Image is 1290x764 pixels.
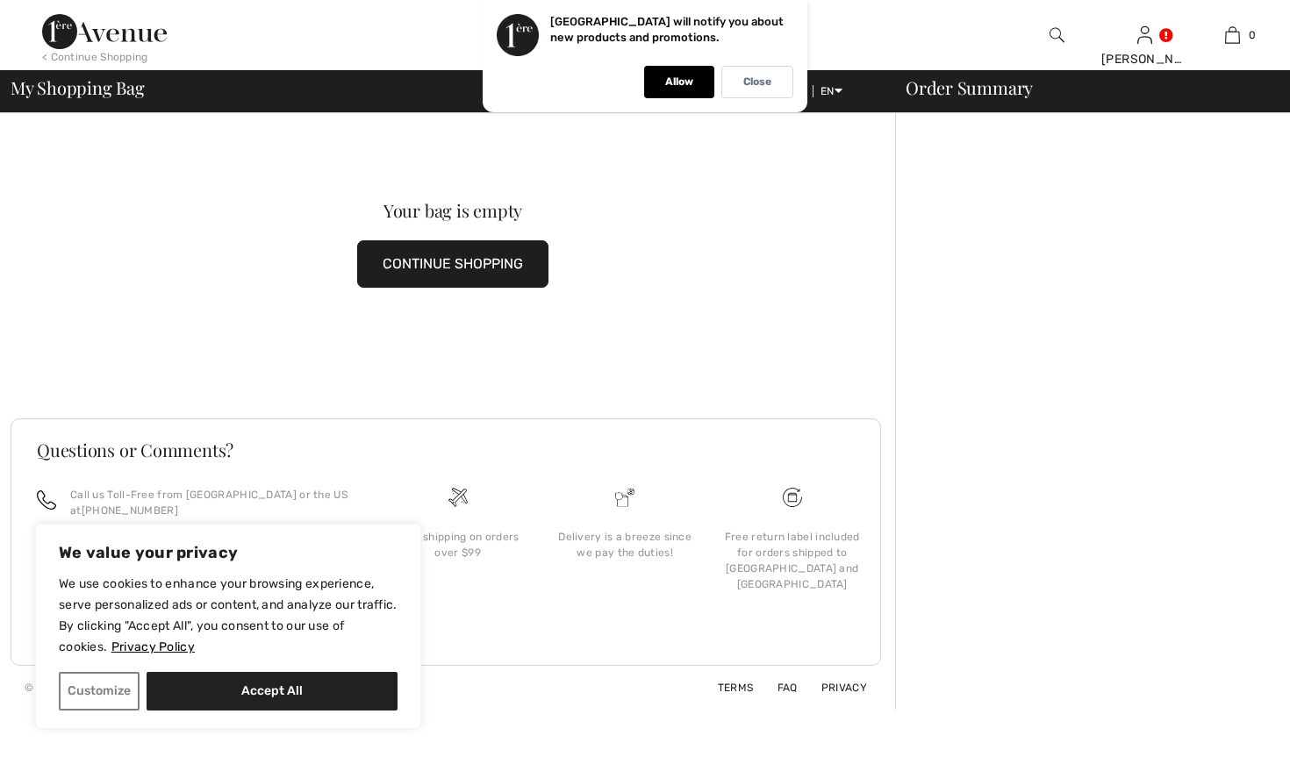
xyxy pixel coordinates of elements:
div: [PERSON_NAME] [1101,50,1187,68]
h3: Questions or Comments? [37,441,855,459]
p: [GEOGRAPHIC_DATA] will notify you about new products and promotions. [550,15,784,44]
div: Delivery is a breeze since we pay the duties! [555,529,695,561]
a: FAQ [756,682,798,694]
a: Sign In [1137,26,1152,43]
img: 1ère Avenue [42,14,167,49]
button: CONTINUE SHOPPING [357,240,548,288]
div: < Continue Shopping [42,49,148,65]
div: Free return label included for orders shipped to [GEOGRAPHIC_DATA] and [GEOGRAPHIC_DATA] [722,529,862,592]
span: My Shopping Bag [11,79,145,96]
p: Call us Toll-Free from [GEOGRAPHIC_DATA] or the US at [70,487,353,518]
p: Close [743,75,771,89]
img: search the website [1050,25,1064,46]
a: Terms [697,682,754,694]
span: EN [821,85,842,97]
a: [PHONE_NUMBER] [82,504,178,517]
p: We use cookies to enhance your browsing experience, serve personalized ads or content, and analyz... [59,574,398,658]
span: 0 [1249,27,1256,43]
div: © [GEOGRAPHIC_DATA] All Rights Reserved [25,680,252,696]
img: My Bag [1225,25,1240,46]
div: We value your privacy [35,524,421,729]
a: Privacy [800,682,867,694]
img: call [37,490,56,510]
img: Free shipping on orders over $99 [448,488,468,507]
div: Order Summary [885,79,1279,96]
button: Customize [59,672,140,710]
p: We value your privacy [59,542,398,563]
a: 0 [1189,25,1275,46]
div: Your bag is empty [54,202,850,219]
div: Free shipping on orders over $99 [388,529,527,561]
img: Delivery is a breeze since we pay the duties! [615,488,634,507]
img: My Info [1137,25,1152,46]
img: Free shipping on orders over $99 [783,488,802,507]
button: Accept All [147,672,398,710]
p: Allow [665,75,693,89]
a: Privacy Policy [111,639,196,655]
